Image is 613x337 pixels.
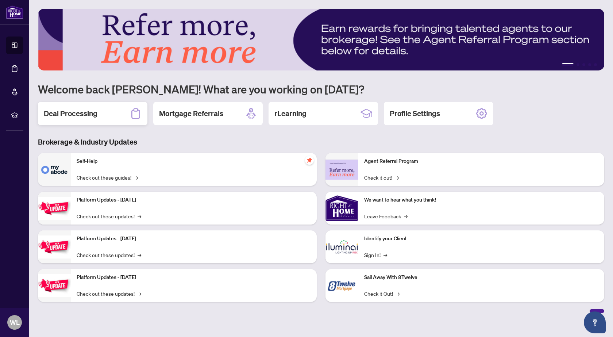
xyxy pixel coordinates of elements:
[77,251,141,259] a: Check out these updates!→
[390,108,440,119] h2: Profile Settings
[325,269,358,302] img: Sail Away With 8Twelve
[77,273,311,282] p: Platform Updates - [DATE]
[134,173,138,181] span: →
[6,5,23,19] img: logo
[77,235,311,243] p: Platform Updates - [DATE]
[38,197,71,220] img: Platform Updates - July 21, 2025
[582,63,585,66] button: 3
[274,108,306,119] h2: rLearning
[38,153,71,186] img: Self-Help
[404,212,408,220] span: →
[364,196,598,204] p: We want to hear what you think!
[325,160,358,180] img: Agent Referral Program
[38,137,604,147] h3: Brokerage & Industry Updates
[364,290,400,298] a: Check it Out!→
[159,108,223,119] h2: Mortgage Referrals
[396,290,400,298] span: →
[77,196,311,204] p: Platform Updates - [DATE]
[594,63,597,66] button: 5
[325,230,358,263] img: Identify your Client
[364,273,598,282] p: Sail Away With 8Twelve
[562,63,574,66] button: 1
[38,235,71,259] img: Platform Updates - July 8, 2025
[77,173,138,181] a: Check out these guides!→
[325,192,358,225] img: We want to hear what you think!
[584,311,606,333] button: Open asap
[305,156,314,165] span: pushpin
[138,251,141,259] span: →
[577,63,579,66] button: 2
[38,9,604,70] img: Slide 0
[38,82,604,96] h1: Welcome back [PERSON_NAME]! What are you working on [DATE]?
[138,290,141,298] span: →
[364,212,408,220] a: Leave Feedback→
[364,173,399,181] a: Check it out!→
[364,157,598,165] p: Agent Referral Program
[395,173,399,181] span: →
[383,251,387,259] span: →
[10,317,20,328] span: WL
[364,251,387,259] a: Sign In!→
[138,212,141,220] span: →
[77,212,141,220] a: Check out these updates!→
[77,290,141,298] a: Check out these updates!→
[38,274,71,297] img: Platform Updates - June 23, 2025
[77,157,311,165] p: Self-Help
[364,235,598,243] p: Identify your Client
[44,108,97,119] h2: Deal Processing
[588,63,591,66] button: 4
